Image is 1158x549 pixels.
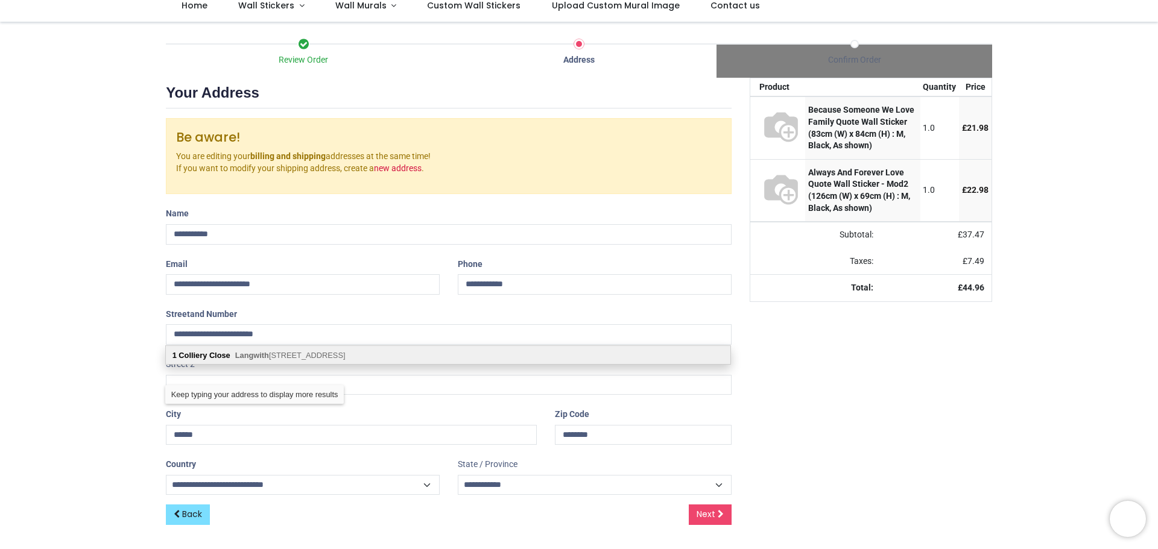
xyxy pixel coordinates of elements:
b: Colliery [179,351,207,360]
span: Back [182,508,202,520]
th: Quantity [920,78,960,96]
span: 37.47 [963,230,984,239]
span: and Number [190,309,237,319]
strong: £ [958,283,984,292]
iframe: Brevo live chat [1110,501,1146,537]
span: 21.98 [967,123,989,133]
a: Back [166,504,210,525]
label: Phone [458,254,482,275]
b: billing and shipping [250,151,326,161]
label: State / Province [458,454,517,475]
strong: Total: [851,283,873,292]
span: [STREET_ADDRESS] [235,351,346,360]
div: address list [166,346,730,365]
b: 1 [172,351,177,360]
span: 44.96 [963,283,984,292]
b: Close [209,351,230,360]
div: 1.0 [923,122,956,134]
label: Name [166,204,189,224]
label: Country [166,454,196,475]
span: £ [962,185,989,195]
span: 7.49 [967,256,984,266]
span: 22.98 [967,185,989,195]
td: Taxes: [750,248,881,275]
th: Price [959,78,992,96]
div: 1.0 [923,184,956,196]
strong: Because Someone We Love Family Quote Wall Sticker (83cm (W) x 84cm (H) : M, Black, As shown) [808,105,914,150]
span: £ [958,230,984,239]
div: Confirm Order [717,54,992,66]
img: S67799 - [WS-15978-M-F-000000] Because Someone We Love Family Quote Wall Sticker (83cm (W) x 84cm... [759,104,803,148]
img: S67799 - [WS-15647-M-F-000000] Always And Forever Love Quote Wall Sticker - Mod2 (126cm (W) x 69c... [759,167,803,210]
span: £ [962,123,989,133]
td: Subtotal: [750,222,881,248]
div: Address [441,54,717,66]
a: new address [374,163,422,173]
span: Next [697,508,715,520]
h4: Be aware! [176,128,721,146]
div: Keep typing your address to display more results [165,385,344,404]
span: £ [963,256,984,266]
th: Product [750,78,806,96]
label: Email [166,254,188,275]
b: Langwith [235,351,269,360]
p: You are editing your addresses at the same time! If you want to modify your shipping address, cre... [176,151,721,174]
label: City [166,404,181,425]
strong: Always And Forever Love Quote Wall Sticker - Mod2 (126cm (W) x 69cm (H) : M, Black, As shown) [808,168,910,213]
label: Zip Code [555,404,589,425]
label: Street [166,304,237,325]
h2: Your Address [166,83,732,108]
div: Review Order [166,54,441,66]
a: Next [689,504,732,525]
